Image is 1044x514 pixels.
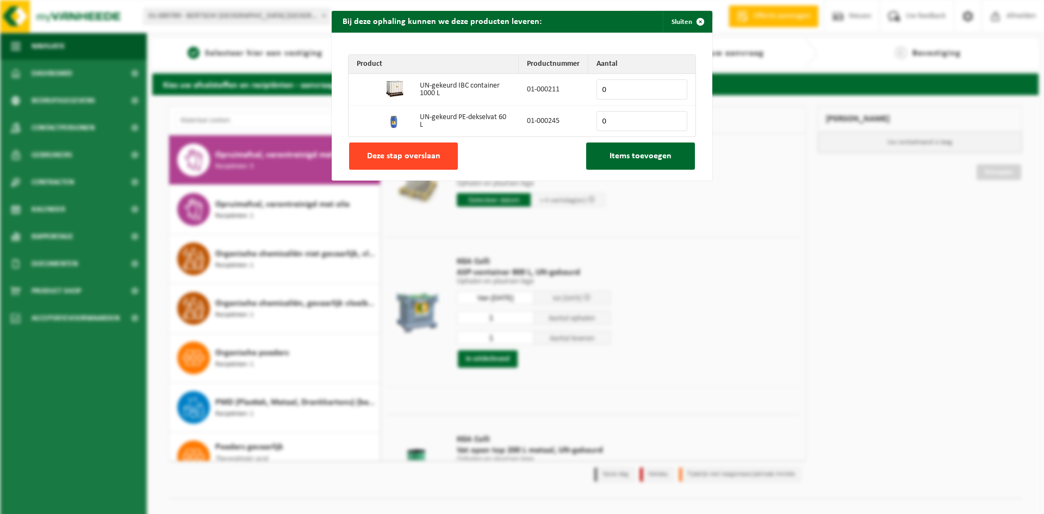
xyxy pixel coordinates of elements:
[349,143,458,170] button: Deze stap overslaan
[588,55,695,74] th: Aantal
[349,55,519,74] th: Product
[386,112,403,129] img: 01-000245
[610,152,672,160] span: Items toevoegen
[412,74,519,106] td: UN-gekeurd IBC container 1000 L
[332,11,552,32] h2: Bij deze ophaling kunnen we deze producten leveren:
[586,143,695,170] button: Items toevoegen
[367,152,440,160] span: Deze stap overslaan
[412,106,519,137] td: UN-gekeurd PE-dekselvat 60 L
[519,106,588,137] td: 01-000245
[519,74,588,106] td: 01-000211
[519,55,588,74] th: Productnummer
[386,80,403,97] img: 01-000211
[663,11,711,33] button: Sluiten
